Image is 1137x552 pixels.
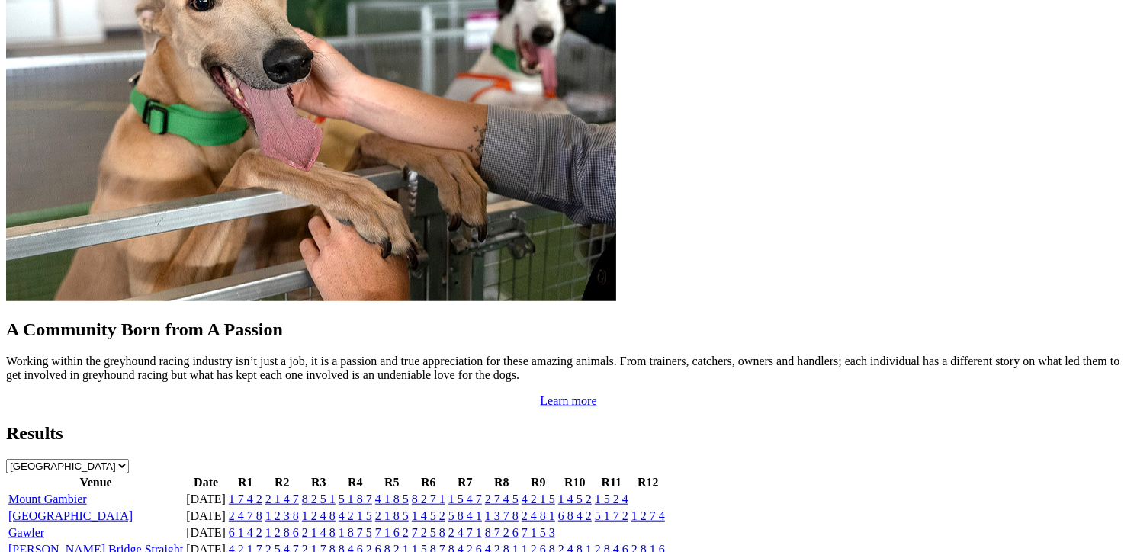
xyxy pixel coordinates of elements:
[185,525,226,541] td: [DATE]
[375,493,409,505] a: 4 1 8 5
[375,526,409,539] a: 7 1 6 2
[485,526,519,539] a: 8 7 2 6
[558,493,592,505] a: 1 4 5 2
[522,526,555,539] a: 7 1 5 3
[412,526,445,539] a: 7 2 5 8
[339,493,372,505] a: 5 1 8 7
[8,493,87,505] a: Mount Gambier
[302,509,336,522] a: 1 2 4 8
[484,475,519,490] th: R8
[185,475,226,490] th: Date
[595,493,628,505] a: 1 5 2 4
[631,509,665,522] a: 1 2 7 4
[375,509,409,522] a: 2 1 8 5
[339,509,372,522] a: 4 2 1 5
[265,526,299,539] a: 1 2 8 6
[522,509,555,522] a: 2 4 8 1
[338,475,373,490] th: R4
[540,394,596,407] a: Learn more
[339,526,372,539] a: 1 8 7 5
[8,526,44,539] a: Gawler
[185,509,226,524] td: [DATE]
[594,475,629,490] th: R11
[8,509,133,522] a: [GEOGRAPHIC_DATA]
[265,509,299,522] a: 1 2 3 8
[412,493,445,505] a: 8 2 7 1
[374,475,410,490] th: R5
[228,475,263,490] th: R1
[265,493,299,505] a: 2 1 4 7
[229,493,262,505] a: 1 7 4 2
[448,493,482,505] a: 1 5 4 7
[411,475,446,490] th: R6
[522,493,555,505] a: 4 2 1 5
[558,509,592,522] a: 6 8 4 2
[6,423,1131,444] h2: Results
[448,526,482,539] a: 2 4 7 1
[485,509,519,522] a: 1 3 7 8
[448,475,483,490] th: R7
[8,475,184,490] th: Venue
[229,509,262,522] a: 2 4 7 8
[265,475,300,490] th: R2
[557,475,593,490] th: R10
[485,493,519,505] a: 2 7 4 5
[631,475,666,490] th: R12
[448,509,482,522] a: 5 8 4 1
[521,475,556,490] th: R9
[302,526,336,539] a: 2 1 4 8
[301,475,336,490] th: R3
[6,355,1131,382] p: Working within the greyhound racing industry isn’t just a job, it is a passion and true appreciat...
[229,526,262,539] a: 6 1 4 2
[412,509,445,522] a: 1 4 5 2
[185,492,226,507] td: [DATE]
[595,509,628,522] a: 5 1 7 2
[302,493,336,505] a: 8 2 5 1
[6,319,1131,340] h2: A Community Born from A Passion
